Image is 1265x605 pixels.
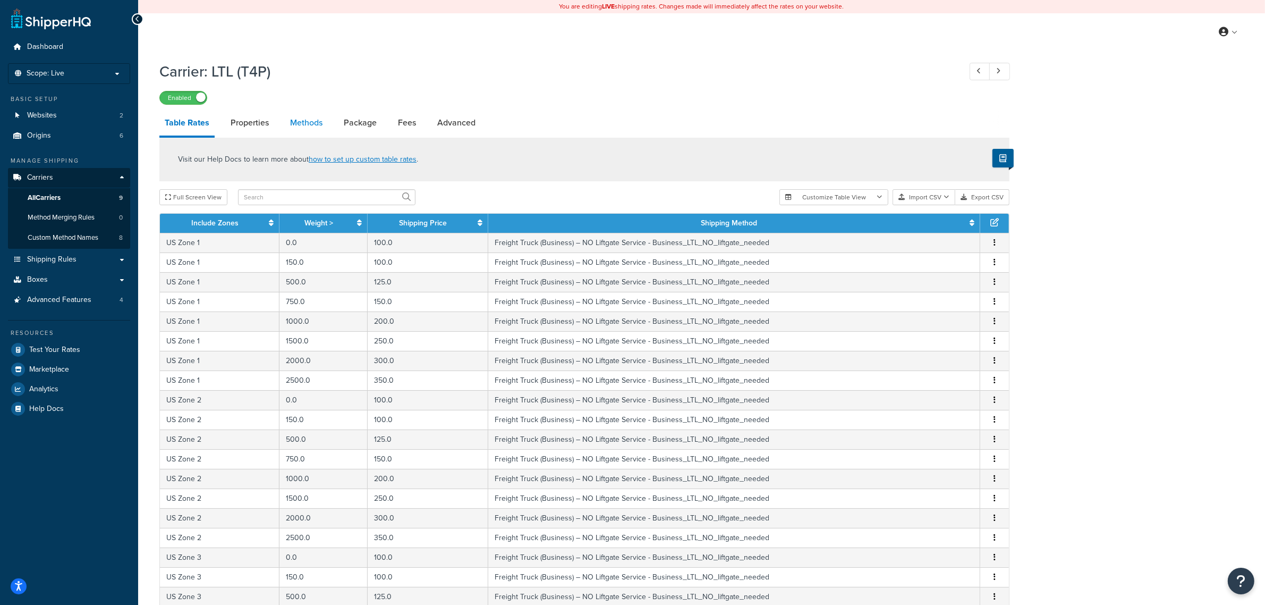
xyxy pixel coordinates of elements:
[279,272,368,292] td: 500.0
[488,508,980,528] td: Freight Truck (Business) – NO Liftgate Service - Business_LTL_NO_liftgate_needed
[893,189,955,205] button: Import CSV
[160,371,279,390] td: US Zone 1
[225,110,274,136] a: Properties
[160,508,279,528] td: US Zone 2
[368,390,488,410] td: 100.0
[8,360,130,379] a: Marketplace
[119,233,123,242] span: 8
[160,469,279,489] td: US Zone 2
[8,228,130,248] li: Custom Method Names
[279,312,368,331] td: 1000.0
[279,390,368,410] td: 0.0
[160,331,279,351] td: US Zone 1
[160,91,207,104] label: Enabled
[160,292,279,312] td: US Zone 1
[970,63,990,80] a: Previous Record
[368,292,488,312] td: 150.0
[8,329,130,338] div: Resources
[27,131,51,140] span: Origins
[279,489,368,508] td: 1500.0
[368,449,488,469] td: 150.0
[8,270,130,290] a: Boxes
[160,449,279,469] td: US Zone 2
[160,567,279,587] td: US Zone 3
[8,168,130,188] a: Carriers
[27,43,63,52] span: Dashboard
[191,217,239,229] a: Include Zones
[338,110,382,136] a: Package
[27,69,64,78] span: Scope: Live
[368,331,488,351] td: 250.0
[8,399,130,418] a: Help Docs
[488,469,980,489] td: Freight Truck (Business) – NO Liftgate Service - Business_LTL_NO_liftgate_needed
[279,351,368,371] td: 2000.0
[8,106,130,125] a: Websites2
[159,110,215,138] a: Table Rates
[160,272,279,292] td: US Zone 1
[8,156,130,165] div: Manage Shipping
[368,548,488,567] td: 100.0
[488,410,980,430] td: Freight Truck (Business) – NO Liftgate Service - Business_LTL_NO_liftgate_needed
[488,371,980,390] td: Freight Truck (Business) – NO Liftgate Service - Business_LTL_NO_liftgate_needed
[368,233,488,253] td: 100.0
[955,189,1009,205] button: Export CSV
[488,390,980,410] td: Freight Truck (Business) – NO Liftgate Service - Business_LTL_NO_liftgate_needed
[279,528,368,548] td: 2500.0
[29,385,58,394] span: Analytics
[393,110,421,136] a: Fees
[488,489,980,508] td: Freight Truck (Business) – NO Liftgate Service - Business_LTL_NO_liftgate_needed
[989,63,1010,80] a: Next Record
[488,449,980,469] td: Freight Truck (Business) – NO Liftgate Service - Business_LTL_NO_liftgate_needed
[279,548,368,567] td: 0.0
[602,2,615,11] b: LIVE
[992,149,1014,167] button: Show Help Docs
[279,371,368,390] td: 2500.0
[8,168,130,249] li: Carriers
[368,528,488,548] td: 350.0
[488,567,980,587] td: Freight Truck (Business) – NO Liftgate Service - Business_LTL_NO_liftgate_needed
[368,351,488,371] td: 300.0
[368,253,488,272] td: 100.0
[119,213,123,222] span: 0
[279,449,368,469] td: 750.0
[279,410,368,430] td: 150.0
[160,489,279,508] td: US Zone 2
[488,292,980,312] td: Freight Truck (Business) – NO Liftgate Service - Business_LTL_NO_liftgate_needed
[28,213,95,222] span: Method Merging Rules
[8,290,130,310] li: Advanced Features
[432,110,481,136] a: Advanced
[159,189,227,205] button: Full Screen View
[368,508,488,528] td: 300.0
[28,194,61,203] span: All Carriers
[368,489,488,508] td: 250.0
[488,253,980,272] td: Freight Truck (Business) – NO Liftgate Service - Business_LTL_NO_liftgate_needed
[120,296,123,305] span: 4
[368,371,488,390] td: 350.0
[8,126,130,146] li: Origins
[368,410,488,430] td: 100.0
[160,410,279,430] td: US Zone 2
[8,380,130,399] li: Analytics
[160,233,279,253] td: US Zone 1
[178,154,418,165] p: Visit our Help Docs to learn more about .
[29,405,64,414] span: Help Docs
[309,154,417,165] a: how to set up custom table rates
[27,173,53,182] span: Carriers
[488,272,980,292] td: Freight Truck (Business) – NO Liftgate Service - Business_LTL_NO_liftgate_needed
[27,275,48,284] span: Boxes
[29,365,69,374] span: Marketplace
[279,508,368,528] td: 2000.0
[8,208,130,228] a: Method Merging Rules0
[488,351,980,371] td: Freight Truck (Business) – NO Liftgate Service - Business_LTL_NO_liftgate_needed
[368,430,488,449] td: 125.0
[279,567,368,587] td: 150.0
[8,340,130,359] a: Test Your Rates
[28,233,98,242] span: Custom Method Names
[8,250,130,270] a: Shipping Rules
[238,189,415,205] input: Search
[701,217,758,229] a: Shipping Method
